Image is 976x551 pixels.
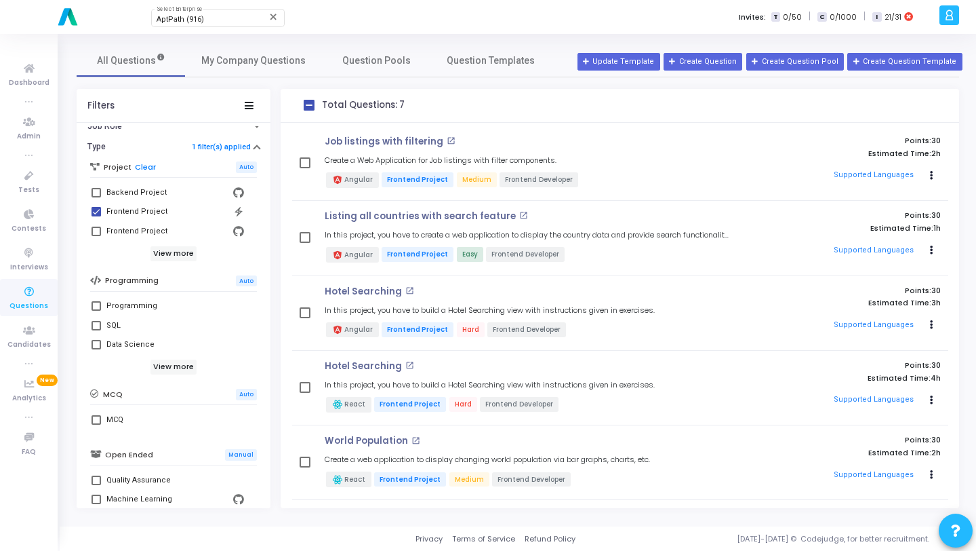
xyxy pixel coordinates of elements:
span: Hard [449,397,477,412]
img: react.svg [332,399,343,410]
button: Create Question [664,53,742,71]
h6: Type [87,142,106,152]
h6: Open Ended [105,451,153,459]
button: Create Question Pool [746,53,844,71]
button: Actions [922,166,941,185]
mat-icon: open_in_new [405,361,414,370]
h6: Programming [105,276,159,285]
p: Hotel Searching [325,286,402,297]
h5: Create a web application to display changing world population via bar graphs, charts, etc. [325,455,650,464]
span: 3h [931,299,941,307]
span: 21/31 [884,12,901,23]
span: All Questions [97,54,165,68]
a: Refund Policy [525,533,575,545]
button: Supported Languages [830,166,918,186]
p: Listing all countries with search feature [325,211,516,222]
div: Frontend Project [106,204,167,220]
button: Job Role [77,115,270,136]
p: Points: [744,361,941,370]
label: Invites: [739,12,766,23]
div: Data Science [106,337,155,353]
div: MCQ [106,412,123,428]
span: Dashboard [9,77,49,89]
span: Frontend Project [382,172,453,187]
span: 1h [933,224,941,233]
button: Actions [922,391,941,410]
a: Terms of Service [452,533,515,545]
span: Frontend Project [374,472,446,487]
span: Angular [344,325,373,334]
button: Type1 filter(s) applied [77,136,270,157]
div: Quality Assurance [106,472,171,489]
span: 30 [931,285,941,296]
img: angular.svg [332,324,343,335]
div: Programming [106,298,157,314]
div: Filters [87,100,115,111]
span: Interviews [10,262,48,273]
span: 2h [931,149,941,158]
span: Angular [344,250,373,259]
p: Points: [744,436,941,444]
p: World Population [325,436,408,446]
span: 30 [931,135,941,146]
h4: Total Questions: 7 [322,100,405,111]
a: Privacy [415,533,443,545]
h6: View more [150,360,197,375]
p: Estimated Time: [744,374,941,383]
span: I [872,12,881,22]
h5: In this project, you have to build a Hotel Searching view with instructions given in exercises. [325,381,655,389]
p: Points: [744,286,941,295]
span: Auto [236,161,257,173]
div: Frontend Project [106,223,167,240]
div: Machine Learning [106,491,172,508]
p: Estimated Time: [744,299,941,307]
p: Points: [744,211,941,220]
p: Estimated Time: [744,224,941,233]
span: 30 [931,360,941,370]
span: Angular [344,175,373,184]
button: Create Question Template [847,53,962,71]
h6: View more [150,246,197,261]
mat-icon: open_in_new [447,136,455,145]
h6: Job Role [87,121,122,132]
button: Supported Languages [830,465,918,485]
button: Actions [922,316,941,335]
span: 2h [931,449,941,457]
span: Contests [12,223,46,235]
h5: In this project, you have to create a web application to display the country data and provide sea... [325,231,731,240]
span: Question Pools [342,54,411,68]
p: Estimated Time: [744,449,941,457]
img: angular.svg [332,250,343,261]
span: Auto [236,389,257,400]
span: Admin [17,131,41,142]
span: Frontend Developer [487,322,566,337]
div: Backend Project [106,185,167,201]
span: 4h [931,374,941,383]
button: Supported Languages [830,315,918,335]
a: Clear [135,163,156,172]
p: Hotel Searching [325,361,402,372]
mat-icon: open_in_new [405,286,414,295]
span: 30 [931,434,941,445]
span: 0/1000 [830,12,857,23]
span: Manual [225,449,257,461]
div: [DATE]-[DATE] © Codejudge, for better recruitment. [575,533,959,545]
span: Tests [18,185,39,196]
span: Frontend Project [382,322,453,337]
button: Actions [922,465,941,484]
button: Actions [922,241,941,260]
span: 0/50 [783,12,802,23]
img: react.svg [332,474,343,485]
button: Supported Languages [830,240,918,261]
img: logo [54,3,81,31]
span: AptPath (916) [157,15,204,24]
img: angular.svg [332,174,343,185]
h6: MCQ [103,390,123,399]
span: C [817,12,826,22]
span: Easy [457,247,483,262]
span: New [37,375,58,386]
span: Medium [449,472,489,487]
h5: Create a Web Application for Job listings with filter components. [325,156,556,165]
span: Medium [457,172,497,187]
span: Frontend Developer [500,172,578,187]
